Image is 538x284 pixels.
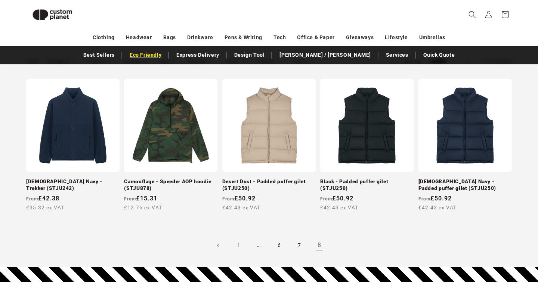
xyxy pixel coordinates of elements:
a: Desert Dust - Padded puffer gilet (STJU250) [222,178,316,191]
a: Umbrellas [419,31,445,44]
a: Previous page [210,237,227,253]
span: Gender [189,58,207,64]
a: Tech [273,31,286,44]
a: Camouflage - Speeder AOP hoodie (STJU878) [124,178,217,191]
span: Category [47,58,70,64]
iframe: Chat Widget [501,248,538,284]
a: Giveaways [346,31,374,44]
span: 173 results [483,58,512,64]
a: Services [382,49,412,62]
span: Colour [90,58,106,64]
a: Headwear [126,31,152,44]
span: Brand [125,58,140,64]
a: Pens & Writing [225,31,262,44]
a: Bags [163,31,176,44]
a: Lifestyle [385,31,408,44]
a: Black - Padded puffer gilet (STJU250) [320,178,414,191]
span: Fabric [293,58,309,64]
a: Eco Friendly [126,49,165,62]
label: Sort by: [403,58,422,64]
a: Page 6 [271,237,287,253]
a: [DEMOGRAPHIC_DATA] Navy - Trekker (STJU242) [26,178,120,191]
a: Clothing [93,31,115,44]
a: Page 8 [311,237,328,253]
span: Price [226,58,239,64]
span: Age [160,58,169,64]
a: Office & Paper [297,31,334,44]
span: … [251,237,267,253]
a: Page 1 [231,237,247,253]
a: Express Delivery [173,49,223,62]
a: Drinkware [187,31,213,44]
nav: Pagination [26,237,512,253]
a: Best Sellers [80,49,118,62]
img: Custom Planet [26,3,78,26]
a: Page 7 [291,237,307,253]
a: [PERSON_NAME] / [PERSON_NAME] [276,49,374,62]
a: [DEMOGRAPHIC_DATA] Navy - Padded puffer gilet (STJU250) [418,178,512,191]
a: Design Tool [231,49,269,62]
summary: Search [464,6,480,23]
span: Fabric [258,58,273,64]
a: Quick Quote [420,49,459,62]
